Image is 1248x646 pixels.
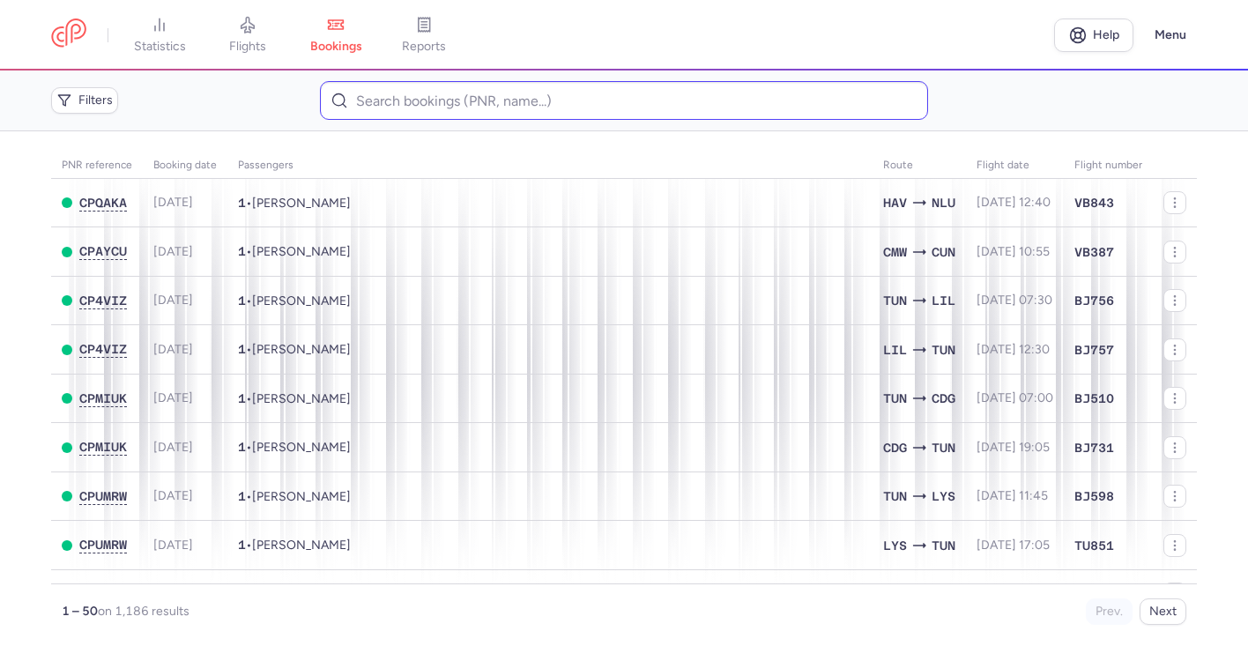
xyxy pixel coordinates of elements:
span: CPUMRW [79,489,127,503]
span: CUN [932,242,955,262]
span: [DATE] [153,538,193,553]
strong: 1 – 50 [62,604,98,619]
span: BJ510 [1074,390,1114,407]
button: CPMIUK [79,391,127,406]
span: [DATE] 19:05 [977,440,1050,455]
span: reports [402,39,446,55]
span: LIL [932,291,955,310]
span: 1 [238,440,246,454]
span: Andy PETERSON [252,342,351,357]
span: Andy PETERSON [252,489,351,504]
span: 1 [238,391,246,405]
span: Andy PETERSON [252,391,351,406]
span: LYS [883,536,907,555]
span: CPMIUK [79,391,127,405]
span: TUN [932,438,955,457]
span: bookings [310,39,362,55]
span: • [238,538,351,553]
span: 1 [238,196,246,210]
button: CP4VIZ [79,293,127,308]
span: 1 [238,244,246,258]
span: HAV [883,193,907,212]
span: • [238,391,351,406]
button: CPUMRW [79,489,127,504]
span: flights [229,39,266,55]
span: CMW [883,242,907,262]
button: CPUMRW [79,538,127,553]
span: VB843 [1074,194,1114,212]
th: Booking date [143,152,227,179]
th: PNR reference [51,152,143,179]
a: bookings [292,16,380,55]
a: reports [380,16,468,55]
span: LIL [883,340,907,360]
th: Route [873,152,966,179]
span: CDG [932,389,955,408]
span: [DATE] 07:00 [977,390,1053,405]
span: TU851 [1074,537,1114,554]
span: 1 [238,538,246,552]
span: on 1,186 results [98,604,189,619]
span: [DATE] 11:45 [977,488,1048,503]
span: [DATE] 12:40 [977,195,1051,210]
span: [DATE] [153,342,193,357]
span: TUN [932,536,955,555]
a: flights [204,16,292,55]
span: 1 [238,342,246,356]
span: BJ756 [1074,292,1114,309]
button: Filters [51,87,118,114]
span: [DATE] [153,195,193,210]
span: • [238,196,351,211]
span: Help [1093,28,1119,41]
input: Search bookings (PNR, name...) [320,81,927,120]
span: CP4VIZ [79,342,127,356]
span: • [238,440,351,455]
button: CP4VIZ [79,342,127,357]
th: Passengers [227,152,873,179]
span: Andy PETERSON [252,244,351,259]
a: CitizenPlane red outlined logo [51,19,86,51]
a: Help [1054,19,1133,52]
span: VB387 [1074,243,1114,261]
button: CPAYCU [79,244,127,259]
button: CPMIUK [79,440,127,455]
button: Next [1140,598,1186,625]
span: statistics [134,39,186,55]
span: [DATE] [153,244,193,259]
span: [DATE] 07:30 [977,293,1052,308]
span: 1 [238,293,246,308]
span: Andy PETERSON [252,293,351,308]
span: • [238,293,351,308]
span: BJ757 [1074,341,1114,359]
span: [DATE] 12:30 [977,342,1050,357]
span: CPQAKA [79,196,127,210]
span: BJ731 [1074,439,1114,457]
span: Andy PETERSON [252,538,351,553]
span: [DATE] [153,293,193,308]
span: TUN [883,291,907,310]
span: CDG [883,438,907,457]
span: [DATE] 17:05 [977,538,1050,553]
span: [DATE] [153,488,193,503]
span: TUN [932,340,955,360]
span: TUN [883,389,907,408]
span: 1 [238,489,246,503]
span: [DATE] [153,440,193,455]
span: TUN [883,486,907,506]
button: Menu [1144,19,1197,52]
span: BJ598 [1074,487,1114,505]
span: CPUMRW [79,538,127,552]
span: NLU [932,193,955,212]
th: Flight number [1064,152,1153,179]
button: CPQAKA [79,196,127,211]
span: CPAYCU [79,244,127,258]
span: [DATE] 10:55 [977,244,1050,259]
span: Andy PETERSON [252,440,351,455]
span: Andy PETERSON [252,196,351,211]
span: CPMIUK [79,440,127,454]
button: Prev. [1086,598,1133,625]
span: • [238,244,351,259]
span: • [238,489,351,504]
span: LYS [932,486,955,506]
